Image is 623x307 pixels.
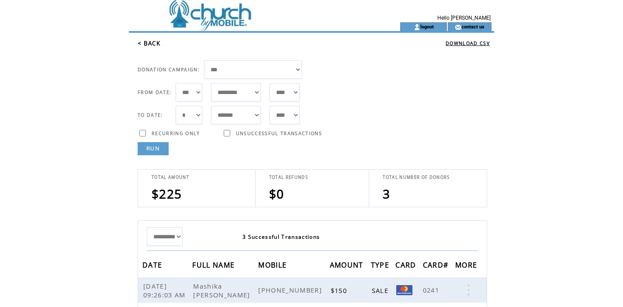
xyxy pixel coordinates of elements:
span: RECURRING ONLY [152,130,200,136]
span: CARD [395,258,418,274]
span: UNSUCCESSFUL TRANSACTIONS [236,130,322,136]
a: DOWNLOAD CSV [446,40,490,46]
a: FULL NAME [192,262,237,267]
span: 0241 [423,286,441,294]
img: Mastercard [396,285,412,295]
span: MORE [455,258,479,274]
a: AMOUNT [330,262,366,267]
a: DATE [142,262,164,267]
span: MOBILE [258,258,289,274]
span: Hello [PERSON_NAME] [437,15,491,21]
a: CARD# [423,262,451,267]
a: MOBILE [258,262,289,267]
a: contact us [461,24,485,29]
span: Mashika [PERSON_NAME] [193,282,252,299]
span: [PHONE_NUMBER] [258,286,324,294]
span: FROM DATE: [138,89,171,95]
a: RUN [138,142,169,155]
span: TO DATE: [138,112,163,118]
span: 3 Successful Transactions [242,233,320,241]
span: 3 [383,185,390,202]
span: [DATE] 09:26:03 AM [143,282,188,299]
img: contact_us_icon.gif [455,24,461,31]
span: TOTAL AMOUNT [152,174,189,180]
span: AMOUNT [330,258,366,274]
span: TYPE [371,258,391,274]
span: CARD# [423,258,451,274]
span: $150 [331,286,349,295]
a: < BACK [138,39,160,47]
span: $225 [152,185,182,202]
span: FULL NAME [192,258,237,274]
img: account_icon.gif [414,24,420,31]
span: DATE [142,258,164,274]
a: TYPE [371,262,391,267]
span: SALE [372,286,391,295]
span: TOTAL NUMBER OF DONORS [383,174,450,180]
span: TOTAL REFUNDS [269,174,308,180]
span: $0 [269,185,284,202]
a: logout [420,24,434,29]
span: DONATION CAMPAIGN: [138,66,200,73]
a: CARD [395,262,418,267]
